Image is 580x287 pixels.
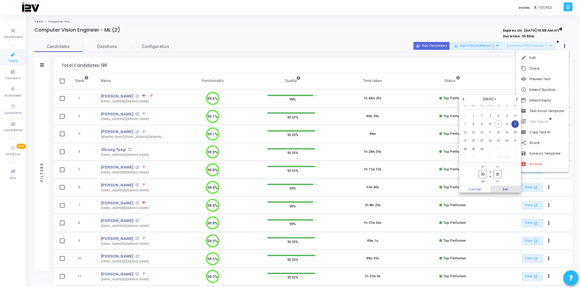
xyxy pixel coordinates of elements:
[469,153,478,162] td: October 6, 2025
[470,112,477,120] span: 1
[470,137,477,145] span: 22
[478,154,486,161] span: 7
[477,128,486,137] td: September 16, 2025
[461,154,469,161] span: 5
[503,120,511,128] span: 12
[511,137,519,145] span: 27
[477,120,486,128] td: September 9, 2025
[471,104,476,107] span: Mon
[470,145,477,153] span: 29
[486,145,494,153] td: October 1, 2025
[470,129,477,136] span: 15
[494,128,503,137] td: September 18, 2025
[461,128,469,137] td: September 14, 2025
[461,129,469,136] span: 14
[486,145,494,153] span: 1
[480,104,484,107] span: Tue
[461,104,469,110] th: Sunday
[511,145,519,153] span: 4
[486,154,494,161] span: 8
[486,120,494,128] td: September 10, 2025
[461,153,469,162] td: October 5, 2025
[478,145,486,153] span: 30
[486,153,494,162] td: October 8, 2025
[461,145,469,153] span: 28
[503,128,511,137] td: September 19, 2025
[494,153,503,162] td: October 9, 2025
[511,154,519,161] span: 11
[469,120,478,128] td: September 8, 2025
[480,164,485,169] button: Add a hour
[511,153,519,162] td: October 11, 2025
[495,137,502,145] span: 25
[503,145,511,153] td: October 3, 2025
[469,104,478,110] th: Monday
[503,154,511,161] span: 10
[511,104,519,110] th: Saturday
[514,97,519,102] button: Next month
[477,104,486,110] th: Tuesday
[477,111,486,120] td: September 2, 2025
[513,104,517,107] span: Sat
[470,154,477,161] span: 6
[503,111,511,120] td: September 5, 2025
[494,111,503,120] td: September 4, 2025
[486,112,494,120] span: 3
[477,153,486,162] td: October 7, 2025
[477,137,486,145] td: September 23, 2025
[480,179,485,184] button: Minus a hour
[470,120,477,128] span: 8
[478,112,486,120] span: 2
[486,111,494,120] td: September 3, 2025
[478,129,486,136] span: 16
[486,120,494,128] span: 10
[486,129,494,136] span: 17
[461,137,469,145] span: 21
[506,104,508,107] span: Fri
[478,137,486,145] span: 23
[461,137,469,145] td: September 21, 2025
[495,145,502,153] span: 2
[461,112,469,120] span: 31
[469,128,478,137] td: September 15, 2025
[494,104,503,110] th: Thursday
[511,111,519,120] td: September 6, 2025
[490,186,521,193] span: Set
[494,120,503,128] td: September 11, 2025
[495,112,502,120] span: 4
[503,137,511,145] span: 26
[461,97,466,102] button: Previous month
[503,120,511,128] td: September 12, 2025
[495,120,502,128] span: 11
[463,104,467,107] span: Sun
[503,137,511,145] td: September 26, 2025
[481,97,499,102] span: [DATE]
[503,112,511,120] span: 5
[511,128,519,137] td: September 20, 2025
[486,128,494,137] td: September 17, 2025
[469,137,478,145] td: September 22, 2025
[461,145,469,153] td: September 28, 2025
[495,164,500,169] button: Add a minute
[486,104,494,110] th: Wednesday
[459,186,490,193] button: Cancel
[486,137,494,145] span: 24
[494,145,503,153] td: October 2, 2025
[511,145,519,153] td: October 4, 2025
[477,145,486,153] td: September 30, 2025
[503,104,511,110] th: Friday
[461,111,469,120] td: August 31, 2025
[511,129,519,136] span: 20
[495,179,500,184] button: Minus a minute
[469,111,478,120] td: September 1, 2025
[497,104,501,107] span: Thu
[494,137,503,145] td: September 25, 2025
[487,104,493,107] span: Wed
[461,120,469,128] span: 7
[503,153,511,162] td: October 10, 2025
[495,154,502,161] span: 9
[478,120,486,128] span: 9
[511,120,519,128] td: September 13, 2025
[511,137,519,145] td: September 27, 2025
